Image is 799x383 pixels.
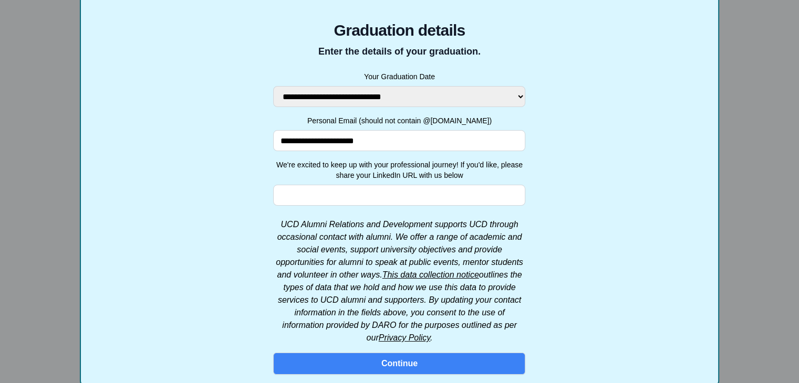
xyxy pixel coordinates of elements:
[273,44,525,59] p: Enter the details of your graduation.
[273,21,525,40] span: Graduation details
[379,333,430,342] a: Privacy Policy
[273,159,525,180] label: We're excited to keep up with your professional journey! If you'd like, please share your LinkedI...
[273,71,525,82] label: Your Graduation Date
[273,353,525,375] button: Continue
[382,270,479,279] a: This data collection notice
[276,220,523,342] em: UCD Alumni Relations and Development supports UCD through occasional contact with alumni. We offe...
[273,115,525,126] label: Personal Email (should not contain @[DOMAIN_NAME])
